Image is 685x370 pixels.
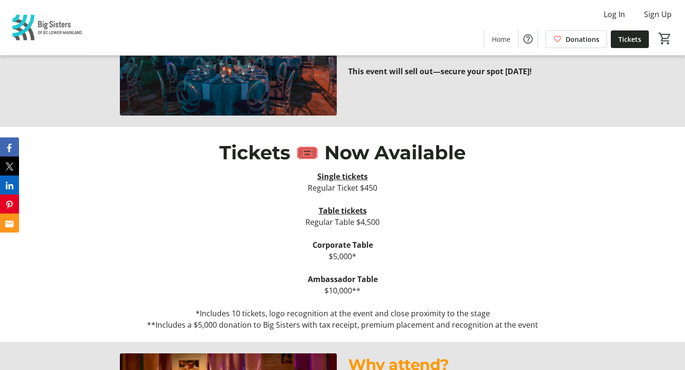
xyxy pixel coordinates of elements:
[656,30,674,47] button: Cart
[120,182,565,194] p: Regular Ticket $450
[120,216,565,228] p: Regular Table $4,500
[611,30,649,48] a: Tickets
[308,274,378,284] strong: Ambassador Table
[566,34,599,44] span: Donations
[644,9,672,20] span: Sign Up
[519,29,538,49] button: Help
[120,251,565,262] p: $5,000*
[484,30,518,48] a: Home
[120,319,565,331] p: **Includes a $5,000 donation to Big Sisters with tax receipt, premium placement and recognition a...
[596,7,633,22] button: Log In
[219,141,466,164] span: Tickets 🎟️ Now Available
[319,205,367,216] u: Table tickets
[618,34,641,44] span: Tickets
[120,308,565,319] p: *Includes 10 tickets, logo recognition at the event and close proximity to the stage
[348,66,532,77] strong: This event will sell out—secure your spot [DATE]!
[546,30,607,48] a: Donations
[604,9,625,20] span: Log In
[313,240,373,250] strong: Corporate Table
[317,171,368,182] u: Single tickets
[6,4,90,51] img: Big Sisters of BC Lower Mainland's Logo
[492,34,510,44] span: Home
[636,7,679,22] button: Sign Up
